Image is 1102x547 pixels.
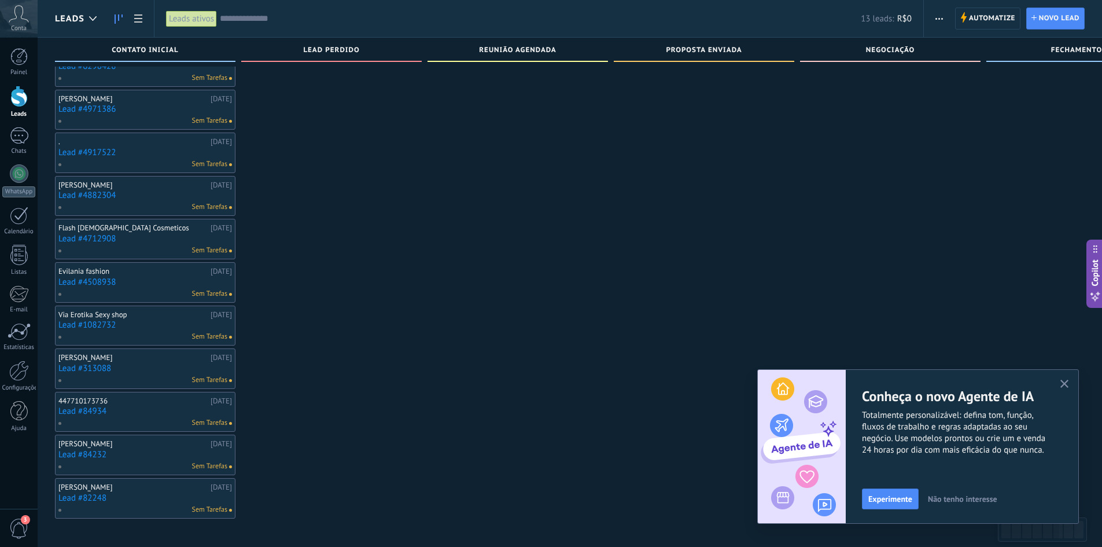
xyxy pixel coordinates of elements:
span: Negociação [866,46,915,54]
a: Lead #313088 [58,364,232,373]
div: Proposta Enviada [620,46,788,56]
button: Não tenho interesse [923,490,1003,508]
div: Chats [2,148,36,155]
span: Reunião Agendada [479,46,556,54]
a: Lead #4508938 [58,277,232,287]
span: Sem Tarefas [192,418,227,428]
div: [PERSON_NAME] [58,181,208,190]
a: Lead #82248 [58,493,232,503]
span: Nenhuma tarefa atribuída [229,336,232,339]
div: Contato inicial [61,46,230,56]
span: Fechamento [1051,46,1102,54]
a: Lead #4917522 [58,148,232,157]
div: [PERSON_NAME] [58,94,208,104]
span: Novo lead [1039,8,1079,29]
div: [DATE] [211,267,232,276]
div: [PERSON_NAME] [58,353,208,362]
span: Sem Tarefas [192,202,227,212]
div: Lead perdido [247,46,416,56]
a: Automatize [955,8,1020,30]
div: [DATE] [211,223,232,233]
a: Lead #4882304 [58,190,232,200]
div: [DATE] [211,137,232,146]
span: Experimente [868,495,912,503]
a: Lead #4971386 [58,104,232,114]
span: R$0 [897,13,912,24]
a: Lead #84934 [58,406,232,416]
div: [DATE] [211,181,232,190]
div: Via Erotika Sexy shop [58,310,208,320]
span: Totalmente personalizável: defina tom, função, fluxos de trabalho e regras adaptadas ao seu negóc... [862,410,1078,456]
div: 447710173736 [58,397,208,406]
span: Conta [11,25,27,32]
a: Novo lead [1026,8,1085,30]
div: [DATE] [211,483,232,492]
div: [PERSON_NAME] [58,439,208,449]
div: [DATE] [211,353,232,362]
span: Sem Tarefas [192,73,227,83]
div: . [58,137,208,146]
img: ai_agent_activation_popup_PT.png [758,370,846,523]
div: E-mail [2,306,36,314]
span: Lead perdido [303,46,359,54]
span: Copilot [1089,259,1101,286]
div: Ajuda [2,425,36,432]
div: [DATE] [211,439,232,449]
span: Nenhuma tarefa atribuída [229,77,232,80]
div: Calendário [2,228,36,236]
div: Leads ativos [166,10,217,27]
div: Painel [2,69,36,76]
span: Sem Tarefas [192,461,227,472]
span: Nenhuma tarefa atribuída [229,249,232,252]
span: Sem Tarefas [192,332,227,342]
span: Automatize [969,8,1015,29]
a: Lead #4712908 [58,234,232,244]
div: Listas [2,269,36,276]
span: 3 [21,515,30,524]
h2: Conheça o novo Agente de IA [862,387,1078,405]
span: Sem Tarefas [192,116,227,126]
div: Leads [2,111,36,118]
a: Lead #1082732 [58,320,232,330]
span: Nenhuma tarefa atribuída [229,293,232,296]
div: Reunião Agendada [433,46,602,56]
button: Mais [931,8,948,30]
span: Leads [55,13,84,24]
span: 13 leads: [861,13,894,24]
span: Nenhuma tarefa atribuída [229,509,232,512]
div: WhatsApp [2,186,35,197]
a: Leads [109,8,128,30]
div: Flash [DEMOGRAPHIC_DATA] Cosmeticos [58,223,208,233]
span: Nenhuma tarefa atribuída [229,163,232,166]
div: Configurações [2,384,36,392]
div: [DATE] [211,310,232,320]
button: Experimente [862,489,919,509]
span: Sem Tarefas [192,289,227,299]
a: Lead #84232 [58,450,232,460]
span: Sem Tarefas [192,245,227,256]
span: Nenhuma tarefa atribuída [229,422,232,425]
span: Contato inicial [112,46,178,54]
div: Negociação [806,46,975,56]
div: [DATE] [211,94,232,104]
span: Nenhuma tarefa atribuída [229,379,232,382]
span: Proposta Enviada [666,46,742,54]
span: Sem Tarefas [192,159,227,170]
div: [DATE] [211,397,232,406]
a: Lista [128,8,148,30]
div: [PERSON_NAME] [58,483,208,492]
span: Nenhuma tarefa atribuída [229,206,232,209]
span: Sem Tarefas [192,375,227,386]
span: Nenhuma tarefa atribuída [229,465,232,468]
span: Sem Tarefas [192,505,227,515]
div: Estatísticas [2,344,36,351]
span: Não tenho interesse [928,495,997,503]
div: Evilania fashion [58,267,208,276]
span: Nenhuma tarefa atribuída [229,120,232,123]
